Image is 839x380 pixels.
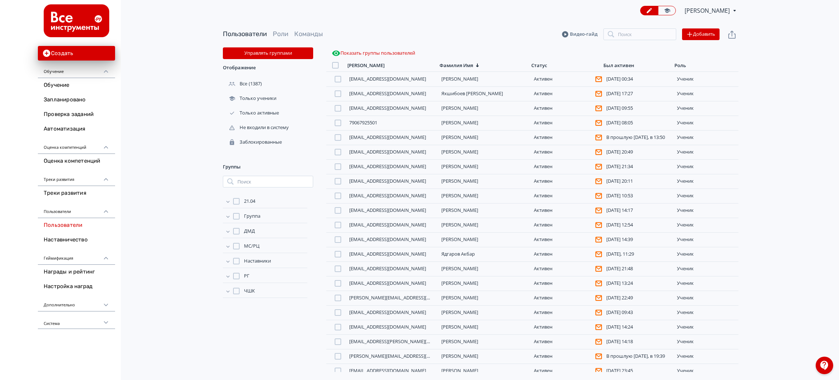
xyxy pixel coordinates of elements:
[534,295,599,301] div: Активен
[244,228,255,235] span: ДМД
[606,105,671,111] div: [DATE] 09:55
[658,6,676,15] a: Переключиться в режим ученика
[677,324,736,330] div: ученик
[349,119,377,126] a: 79067925501
[38,201,115,218] div: Пользователи
[349,338,463,345] a: [EMAIL_ADDRESS][PERSON_NAME][DOMAIN_NAME]
[441,353,478,359] a: [PERSON_NAME]
[441,280,478,286] a: [PERSON_NAME]
[441,309,478,315] a: [PERSON_NAME]
[534,134,599,141] div: Активен
[677,135,736,140] div: ученик
[677,339,736,345] div: ученик
[534,368,599,374] div: Активен
[606,339,671,345] div: [DATE] 14:18
[534,265,599,272] div: Активен
[441,236,478,243] a: [PERSON_NAME]
[223,77,313,91] div: (1387)
[441,134,478,140] a: [PERSON_NAME]
[38,265,115,279] a: Награды и рейтинг
[349,265,426,272] a: [EMAIL_ADDRESS][DOMAIN_NAME]
[244,243,260,250] span: МС/РЦ
[441,148,478,155] a: [PERSON_NAME]
[441,294,478,301] a: [PERSON_NAME]
[606,193,671,199] div: [DATE] 10:53
[595,324,602,330] svg: Пользователь не подтвердил адрес эл. почты и поэтому не получает системные уведомления
[606,310,671,315] div: [DATE] 09:43
[606,353,671,359] div: В прошлую [DATE], в 19:39
[349,134,426,140] a: [EMAIL_ADDRESS][DOMAIN_NAME]
[349,309,426,315] a: [EMAIL_ADDRESS][DOMAIN_NAME]
[441,119,478,126] a: [PERSON_NAME]
[595,353,602,360] svg: Пользователь не подтвердил адрес эл. почты и поэтому не получает системные уведомления
[534,120,599,126] div: Активен
[349,75,426,82] a: [EMAIL_ADDRESS][DOMAIN_NAME]
[677,164,736,170] div: ученик
[534,149,599,155] div: Активен
[595,76,602,82] svg: Пользователь не подтвердил адрес эл. почты и поэтому не получает системные уведомления
[223,95,278,102] div: Только ученики
[595,338,602,345] svg: Пользователь не подтвердил адрес эл. почты и поэтому не получает системные уведомления
[244,198,255,205] span: 21.04
[606,120,671,126] div: [DATE] 08:05
[595,265,602,272] svg: Пользователь не подтвердил адрес эл. почты и поэтому не получает системные уведомления
[534,251,599,257] div: Активен
[38,61,115,78] div: Обучение
[677,237,736,243] div: ученик
[677,266,736,272] div: ученик
[441,251,475,257] a: Ядгаров Акбар
[677,149,736,155] div: ученик
[38,218,115,233] a: Пользователи
[244,257,271,265] span: Наставники
[38,136,115,154] div: Оценка компетенций
[595,280,602,287] svg: Пользователь не подтвердил адрес эл. почты и поэтому не получает системные уведомления
[349,251,426,257] a: [EMAIL_ADDRESS][DOMAIN_NAME]
[349,90,426,97] a: [EMAIL_ADDRESS][DOMAIN_NAME]
[441,75,478,82] a: [PERSON_NAME]
[441,221,478,228] a: [PERSON_NAME]
[534,236,599,243] div: Активен
[441,207,478,213] a: [PERSON_NAME]
[441,105,478,111] a: [PERSON_NAME]
[534,90,599,97] div: Активен
[223,59,313,77] div: Отображение
[606,164,671,170] div: [DATE] 21:34
[534,207,599,214] div: Активен
[534,105,599,112] div: Активен
[349,163,426,170] a: [EMAIL_ADDRESS][DOMAIN_NAME]
[534,338,599,345] div: Активен
[595,178,602,185] svg: Пользователь не подтвердил адрес эл. почты и поэтому не получает системные уведомления
[685,6,731,15] span: Анастасия Абрашкина
[531,62,547,69] div: Статус
[441,367,478,374] a: [PERSON_NAME]
[603,62,634,69] div: Был активен
[595,309,602,316] svg: Пользователь не подтвердил адрес эл. почты и поэтому не получает системные уведомления
[595,134,602,141] svg: Пользователь не подтвердил адрес эл. почты и поэтому не получает системные уведомления
[606,280,671,286] div: [DATE] 13:24
[677,280,736,286] div: ученик
[677,208,736,213] div: ученик
[606,91,671,97] div: [DATE] 17:27
[441,265,478,272] a: [PERSON_NAME]
[595,90,602,97] svg: Пользователь не подтвердил адрес эл. почты и поэтому не получает системные уведомления
[595,149,602,155] svg: Пользователь не подтвердил адрес эл. почты и поэтому не получает системные уведомления
[441,192,478,199] a: [PERSON_NAME]
[244,213,260,220] span: Группа
[677,193,736,199] div: ученик
[606,222,671,228] div: [DATE] 12:54
[38,186,115,201] a: Треки развития
[682,28,720,40] button: Добавить
[595,163,602,170] svg: Пользователь не подтвердил адрес эл. почты и поэтому не получает системные уведомления
[606,208,671,213] div: [DATE] 14:17
[223,158,313,176] div: Группы
[244,272,249,280] span: РГ
[349,323,426,330] a: [EMAIL_ADDRESS][DOMAIN_NAME]
[606,149,671,155] div: [DATE] 20:49
[347,62,385,69] div: [PERSON_NAME]
[441,178,478,184] a: [PERSON_NAME]
[534,324,599,330] div: Активен
[294,30,323,38] a: Команды
[349,280,426,286] a: [EMAIL_ADDRESS][DOMAIN_NAME]
[534,163,599,170] div: Активен
[606,295,671,301] div: [DATE] 22:49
